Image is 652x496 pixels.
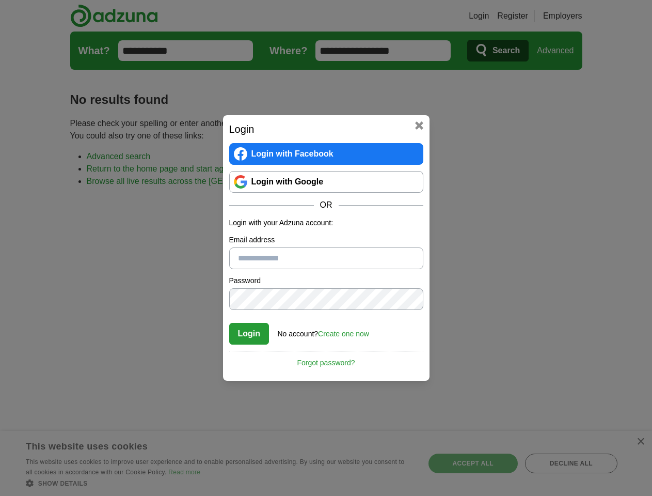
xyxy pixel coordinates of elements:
p: Login with your Adzuna account: [229,218,423,228]
a: Forgot password? [229,351,423,368]
a: Login with Facebook [229,143,423,165]
a: Login with Google [229,171,423,193]
button: Login [229,323,269,345]
a: Create one now [318,330,369,338]
label: Password [229,275,423,286]
div: No account? [278,322,369,339]
h2: Login [229,121,423,137]
label: Email address [229,235,423,245]
span: OR [314,199,339,211]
